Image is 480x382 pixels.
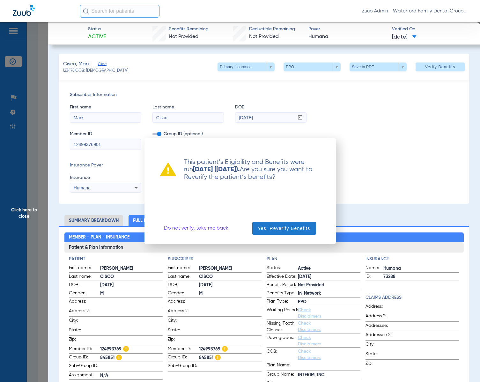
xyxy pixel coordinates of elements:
span: Yes, Reverify Benefits [258,225,310,231]
iframe: Chat Widget [448,351,480,382]
p: This patient’s Eligibility and Benefits were run Are you sure you want to Reverify the patient’s ... [176,158,320,181]
strong: [DATE] ([DATE]). [193,166,240,173]
button: Yes, Reverify Benefits [252,222,316,235]
a: Do not verify, take me back [164,225,228,231]
img: warning already ran verification recently [160,163,176,176]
